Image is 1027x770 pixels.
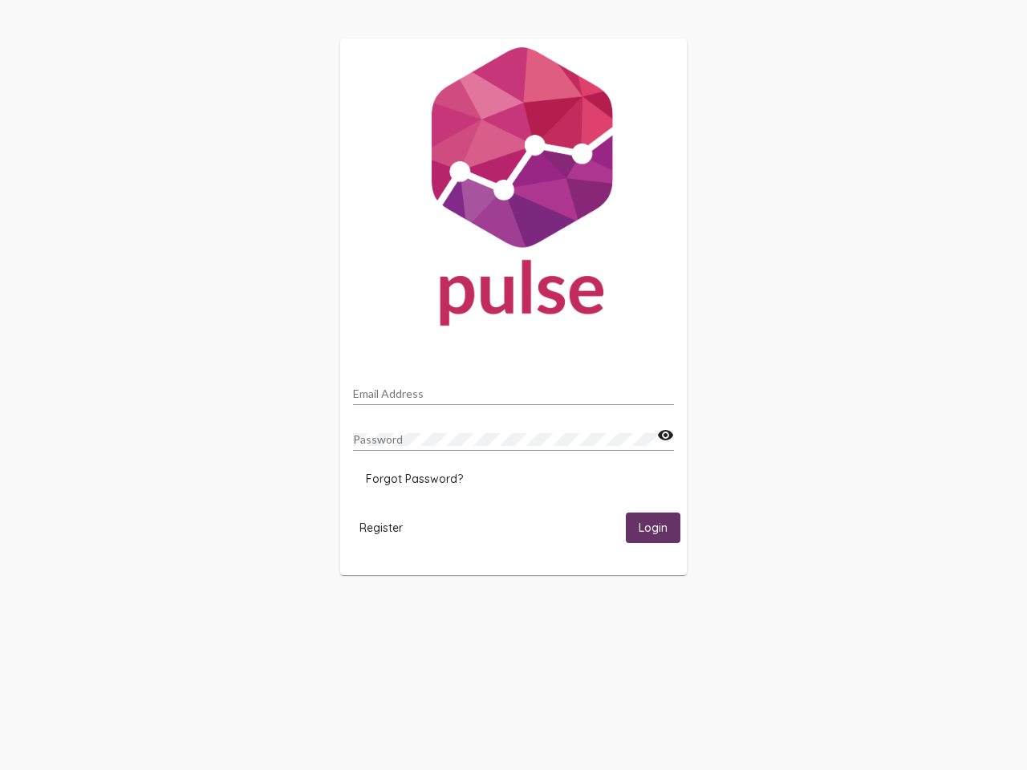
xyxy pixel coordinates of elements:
[347,513,416,542] button: Register
[353,464,476,493] button: Forgot Password?
[639,521,668,536] span: Login
[359,521,403,535] span: Register
[657,426,674,445] mat-icon: visibility
[626,513,680,542] button: Login
[366,472,463,486] span: Forgot Password?
[340,38,687,342] img: Pulse For Good Logo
